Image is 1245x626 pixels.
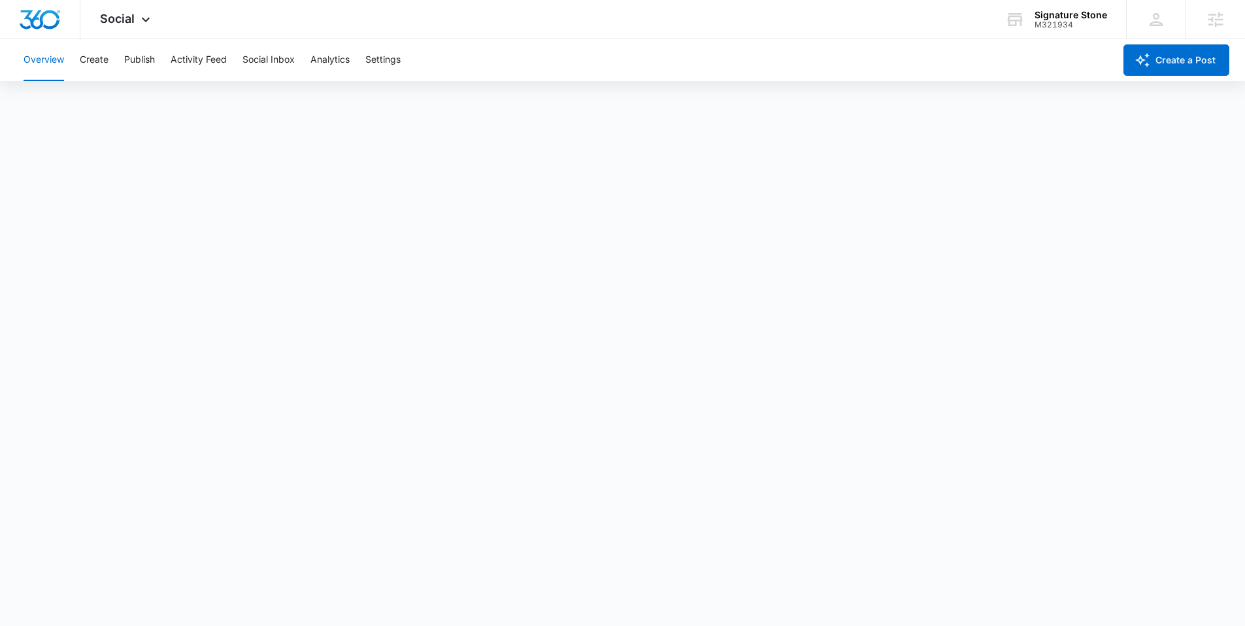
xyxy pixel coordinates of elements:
button: Create a Post [1123,44,1229,76]
div: account name [1035,10,1107,20]
span: Social [100,12,135,25]
button: Social Inbox [242,39,295,81]
div: account id [1035,20,1107,29]
button: Analytics [310,39,350,81]
button: Settings [365,39,401,81]
button: Create [80,39,108,81]
button: Publish [124,39,155,81]
button: Activity Feed [171,39,227,81]
button: Overview [24,39,64,81]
